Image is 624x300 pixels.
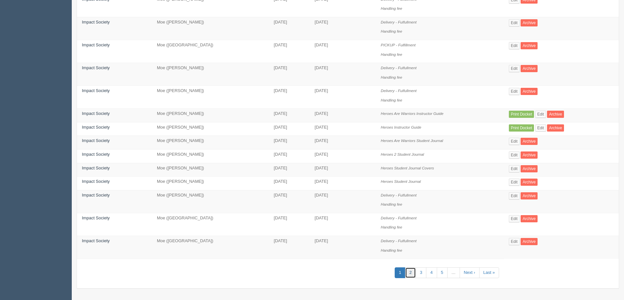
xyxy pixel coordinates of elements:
[521,179,538,186] a: Archive
[152,177,269,190] td: Moe ([PERSON_NAME])
[152,86,269,109] td: Moe ([PERSON_NAME])
[310,177,376,190] td: [DATE]
[82,111,110,116] a: Impact Society
[310,109,376,122] td: [DATE]
[535,111,546,118] a: Edit
[381,239,417,243] i: Delivery - Fulfullment
[381,98,402,102] i: Handling fee
[310,150,376,163] td: [DATE]
[381,202,402,206] i: Handling fee
[521,138,538,145] a: Archive
[521,238,538,245] a: Archive
[310,63,376,86] td: [DATE]
[152,213,269,236] td: Moe ([GEOGRAPHIC_DATA])
[152,163,269,177] td: Moe ([PERSON_NAME])
[509,19,520,26] a: Edit
[395,267,405,278] a: 1
[269,86,310,109] td: [DATE]
[310,213,376,236] td: [DATE]
[152,150,269,163] td: Moe ([PERSON_NAME])
[509,179,520,186] a: Edit
[82,215,110,220] a: Impact Society
[152,109,269,122] td: Moe ([PERSON_NAME])
[269,236,310,259] td: [DATE]
[152,40,269,63] td: Moe ([GEOGRAPHIC_DATA])
[310,86,376,109] td: [DATE]
[152,122,269,136] td: Moe ([PERSON_NAME])
[310,40,376,63] td: [DATE]
[269,109,310,122] td: [DATE]
[82,42,110,47] a: Impact Society
[82,65,110,70] a: Impact Society
[82,125,110,130] a: Impact Society
[82,193,110,197] a: Impact Society
[269,150,310,163] td: [DATE]
[381,88,417,93] i: Delivery - Fulfullment
[509,192,520,199] a: Edit
[509,88,520,95] a: Edit
[152,190,269,213] td: Moe ([PERSON_NAME])
[381,248,402,252] i: Handling fee
[381,216,417,220] i: Delivery - Fulfullment
[82,166,110,170] a: Impact Society
[152,17,269,40] td: Moe ([PERSON_NAME])
[269,63,310,86] td: [DATE]
[521,42,538,49] a: Archive
[310,163,376,177] td: [DATE]
[521,88,538,95] a: Archive
[521,192,538,199] a: Archive
[152,236,269,259] td: Moe ([GEOGRAPHIC_DATA])
[426,267,437,278] a: 4
[82,152,110,157] a: Impact Society
[509,165,520,172] a: Edit
[381,20,417,24] i: Delivery - Fulfullment
[509,138,520,145] a: Edit
[381,138,443,143] i: Heroes Are Warriors Student Journal
[269,40,310,63] td: [DATE]
[310,122,376,136] td: [DATE]
[310,136,376,150] td: [DATE]
[509,238,520,245] a: Edit
[437,267,448,278] a: 5
[381,225,402,229] i: Handling fee
[82,20,110,24] a: Impact Society
[82,238,110,243] a: Impact Society
[479,267,499,278] a: Last »
[82,179,110,184] a: Impact Society
[509,124,534,132] a: Print Docket
[521,165,538,172] a: Archive
[381,125,421,129] i: Heroes Instructor Guide
[381,193,417,197] i: Delivery - Fulfullment
[381,111,443,116] i: Heroes Are Warriors Instructor Guide
[310,236,376,259] td: [DATE]
[152,136,269,150] td: Moe ([PERSON_NAME])
[381,179,421,183] i: Heroes Student Journal
[152,63,269,86] td: Moe ([PERSON_NAME])
[381,6,402,10] i: Handling fee
[269,190,310,213] td: [DATE]
[381,43,416,47] i: PICKUP - Fulfillment
[509,151,520,159] a: Edit
[269,213,310,236] td: [DATE]
[381,152,424,156] i: Heroes 2 Student Journal
[416,267,426,278] a: 3
[381,66,417,70] i: Delivery - Fulfullment
[521,215,538,222] a: Archive
[509,111,534,118] a: Print Docket
[381,166,434,170] i: Heroes Student Journal Covers
[381,52,402,56] i: Handling fee
[82,138,110,143] a: Impact Society
[381,75,402,79] i: Handling fee
[509,42,520,49] a: Edit
[547,124,564,132] a: Archive
[460,267,479,278] a: Next ›
[310,190,376,213] td: [DATE]
[535,124,546,132] a: Edit
[269,136,310,150] td: [DATE]
[269,17,310,40] td: [DATE]
[269,122,310,136] td: [DATE]
[521,19,538,26] a: Archive
[82,88,110,93] a: Impact Society
[310,17,376,40] td: [DATE]
[521,151,538,159] a: Archive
